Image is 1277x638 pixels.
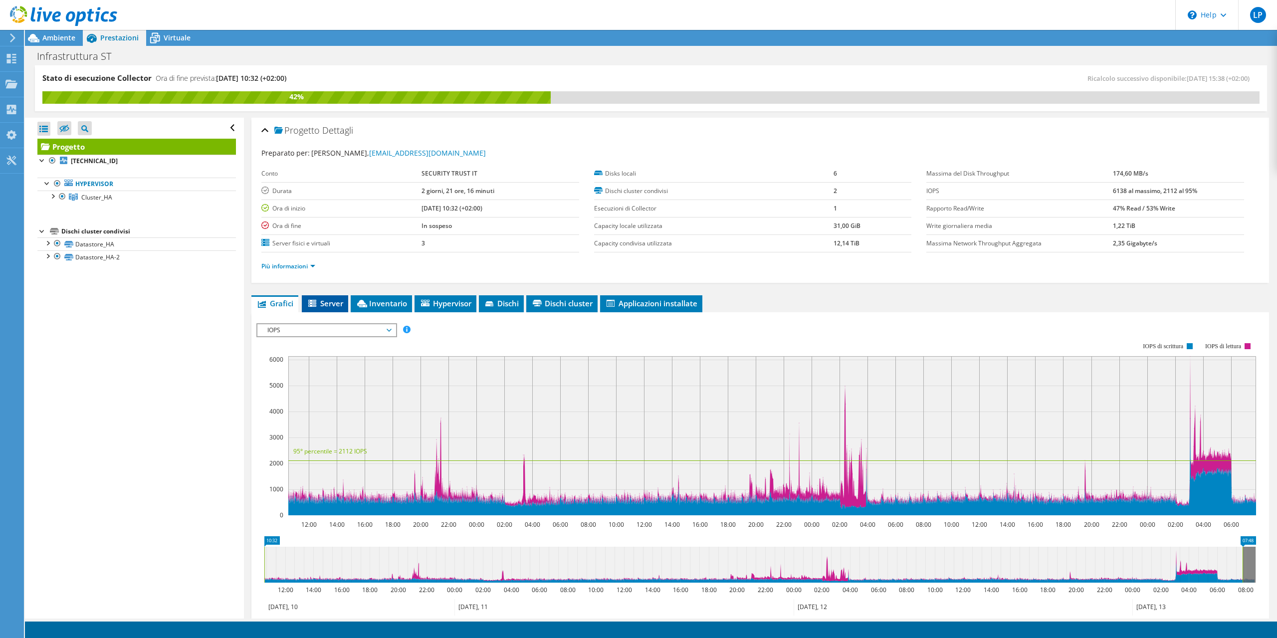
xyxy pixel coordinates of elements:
b: [TECHNICAL_ID] [71,157,118,165]
label: Ora di fine [261,221,421,231]
text: 0 [280,511,283,519]
text: 00:00 [804,520,820,529]
label: IOPS [926,186,1113,196]
text: 04:00 [504,586,519,594]
text: 12:00 [617,586,632,594]
label: Server fisici e virtuali [261,238,421,248]
text: 20:00 [748,520,764,529]
label: Rapporto Read/Write [926,204,1113,213]
h4: Ora di fine prevista: [156,73,286,84]
text: 20:00 [729,586,745,594]
text: 22:00 [1097,586,1112,594]
text: 16:00 [357,520,373,529]
span: Prestazioni [100,33,139,42]
a: Hypervisor [37,178,236,191]
span: Ricalcolo successivo disponibile: [1087,74,1255,83]
span: [DATE] 15:38 (+02:00) [1187,74,1250,83]
text: 12:00 [301,520,317,529]
text: 02:00 [1153,586,1169,594]
label: Write giornaliera media [926,221,1113,231]
text: 20:00 [1068,586,1084,594]
text: 14:00 [645,586,660,594]
svg: \n [1188,10,1197,19]
h1: Infrastruttura ST [32,51,127,62]
span: Cluster_HA [81,193,112,202]
span: Dischi [484,298,519,308]
text: 14:00 [984,586,999,594]
text: 12:00 [278,586,293,594]
text: 14:00 [1000,520,1015,529]
b: 2 [834,187,837,195]
a: [TECHNICAL_ID] [37,155,236,168]
text: 18:00 [385,520,401,529]
text: 04:00 [1181,586,1197,594]
text: 18:00 [701,586,717,594]
text: 1000 [269,485,283,493]
span: [PERSON_NAME], [311,148,486,158]
b: 1 [834,204,837,213]
text: 22:00 [776,520,792,529]
text: 16:00 [692,520,708,529]
text: 20:00 [1084,520,1099,529]
span: Applicazioni installate [605,298,697,308]
label: Preparato per: [261,148,310,158]
text: 14:00 [306,586,321,594]
label: Durata [261,186,421,196]
text: 10:00 [927,586,943,594]
span: Progetto [274,126,320,136]
span: IOPS [262,324,391,336]
b: 6138 al massimo, 2112 al 95% [1113,187,1197,195]
text: 10:00 [944,520,959,529]
label: Massima del Disk Throughput [926,169,1113,179]
text: 00:00 [786,586,802,594]
text: 06:00 [1224,520,1239,529]
b: 2,35 Gigabyte/s [1113,239,1157,247]
text: 10:00 [609,520,624,529]
a: Più informazioni [261,262,315,270]
text: 4000 [269,407,283,416]
text: 5000 [269,381,283,390]
text: 22:00 [419,586,434,594]
text: 02:00 [1168,520,1183,529]
span: Grafici [256,298,293,308]
b: 2 giorni, 21 ore, 16 minuti [422,187,494,195]
text: 06:00 [888,520,903,529]
text: 95° percentile = 2112 IOPS [293,447,367,455]
label: Capacity locale utilizzata [594,221,834,231]
text: 06:00 [1210,586,1225,594]
text: 04:00 [525,520,540,529]
a: Datastore_HA [37,237,236,250]
span: Hypervisor [420,298,471,308]
b: In sospeso [422,221,452,230]
text: 02:00 [497,520,512,529]
text: 6000 [269,355,283,364]
span: [DATE] 10:32 (+02:00) [216,73,286,83]
text: 00:00 [469,520,484,529]
text: 08:00 [581,520,596,529]
text: 14:00 [664,520,680,529]
text: 16:00 [673,586,688,594]
label: Dischi cluster condivisi [594,186,834,196]
span: Dischi cluster [531,298,593,308]
b: SECURITY TRUST IT [422,169,477,178]
text: 12:00 [955,586,971,594]
text: IOPS di scrittura [1143,343,1184,350]
label: Ora di inizio [261,204,421,213]
span: Ambiente [42,33,75,42]
text: 12:00 [972,520,987,529]
label: Conto [261,169,421,179]
b: 3 [422,239,425,247]
text: 04:00 [860,520,875,529]
span: LP [1250,7,1266,23]
text: 22:00 [1112,520,1127,529]
text: 18:00 [1040,586,1056,594]
text: 02:00 [475,586,491,594]
text: 04:00 [1196,520,1211,529]
a: Datastore_HA-2 [37,250,236,263]
text: 00:00 [1125,586,1140,594]
div: 42% [42,91,551,102]
text: 20:00 [413,520,428,529]
text: 06:00 [553,520,568,529]
b: 174,60 MB/s [1113,169,1148,178]
text: 08:00 [899,586,914,594]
